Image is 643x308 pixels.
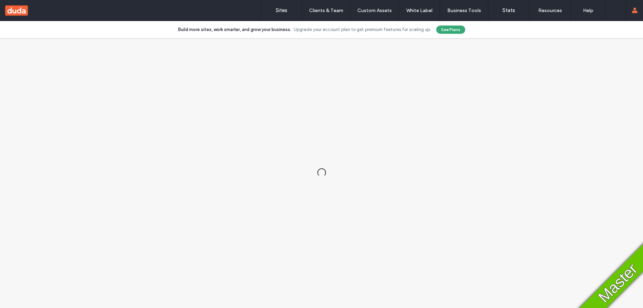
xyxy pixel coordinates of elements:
[276,7,287,13] label: Sites
[538,8,562,13] label: Resources
[294,26,431,33] span: Upgrade your account plan to get premium features for scaling up.
[436,26,465,34] button: See Plans
[357,8,392,13] label: Custom Assets
[309,8,343,13] label: Clients & Team
[502,7,515,13] label: Stats
[178,26,291,33] span: Build more sites, work smarter, and grow your business.
[583,8,593,13] label: Help
[406,8,432,13] label: White Label
[447,8,481,13] label: Business Tools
